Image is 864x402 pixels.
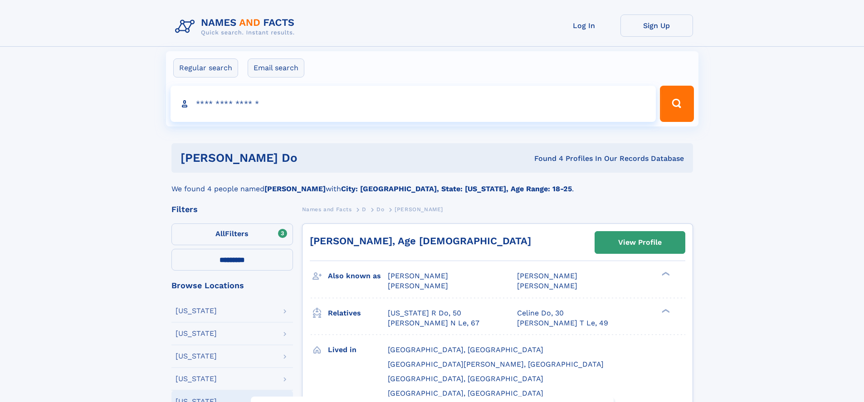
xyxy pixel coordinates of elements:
[388,389,543,397] span: [GEOGRAPHIC_DATA], [GEOGRAPHIC_DATA]
[388,345,543,354] span: [GEOGRAPHIC_DATA], [GEOGRAPHIC_DATA]
[264,184,326,193] b: [PERSON_NAME]
[659,308,670,314] div: ❯
[595,232,685,253] a: View Profile
[548,15,620,37] a: Log In
[416,154,684,164] div: Found 4 Profiles In Our Records Database
[328,342,388,358] h3: Lived in
[215,229,225,238] span: All
[171,173,693,194] div: We found 4 people named with .
[341,184,572,193] b: City: [GEOGRAPHIC_DATA], State: [US_STATE], Age Range: 18-25
[173,58,238,77] label: Regular search
[517,318,608,328] a: [PERSON_NAME] T Le, 49
[176,330,217,337] div: [US_STATE]
[388,374,543,383] span: [GEOGRAPHIC_DATA], [GEOGRAPHIC_DATA]
[176,353,217,360] div: [US_STATE]
[388,308,461,318] a: [US_STATE] R Do, 50
[302,203,352,215] a: Names and Facts
[659,271,670,277] div: ❯
[328,268,388,284] h3: Also known as
[171,281,293,290] div: Browse Locations
[248,58,304,77] label: Email search
[176,307,217,315] div: [US_STATE]
[376,206,384,213] span: Do
[176,375,217,383] div: [US_STATE]
[388,271,448,280] span: [PERSON_NAME]
[620,15,693,37] a: Sign Up
[171,15,302,39] img: Logo Names and Facts
[388,360,604,368] span: [GEOGRAPHIC_DATA][PERSON_NAME], [GEOGRAPHIC_DATA]
[388,318,479,328] a: [PERSON_NAME] N Le, 67
[328,305,388,321] h3: Relatives
[171,86,656,122] input: search input
[395,206,443,213] span: [PERSON_NAME]
[362,203,366,215] a: D
[181,152,416,164] h1: [PERSON_NAME] do
[310,235,531,247] a: [PERSON_NAME], Age [DEMOGRAPHIC_DATA]
[388,281,448,290] span: [PERSON_NAME]
[171,205,293,213] div: Filters
[362,206,366,213] span: D
[517,281,577,290] span: [PERSON_NAME]
[660,86,693,122] button: Search Button
[376,203,384,215] a: Do
[517,271,577,280] span: [PERSON_NAME]
[171,223,293,245] label: Filters
[517,308,564,318] a: Celine Do, 30
[618,232,662,253] div: View Profile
